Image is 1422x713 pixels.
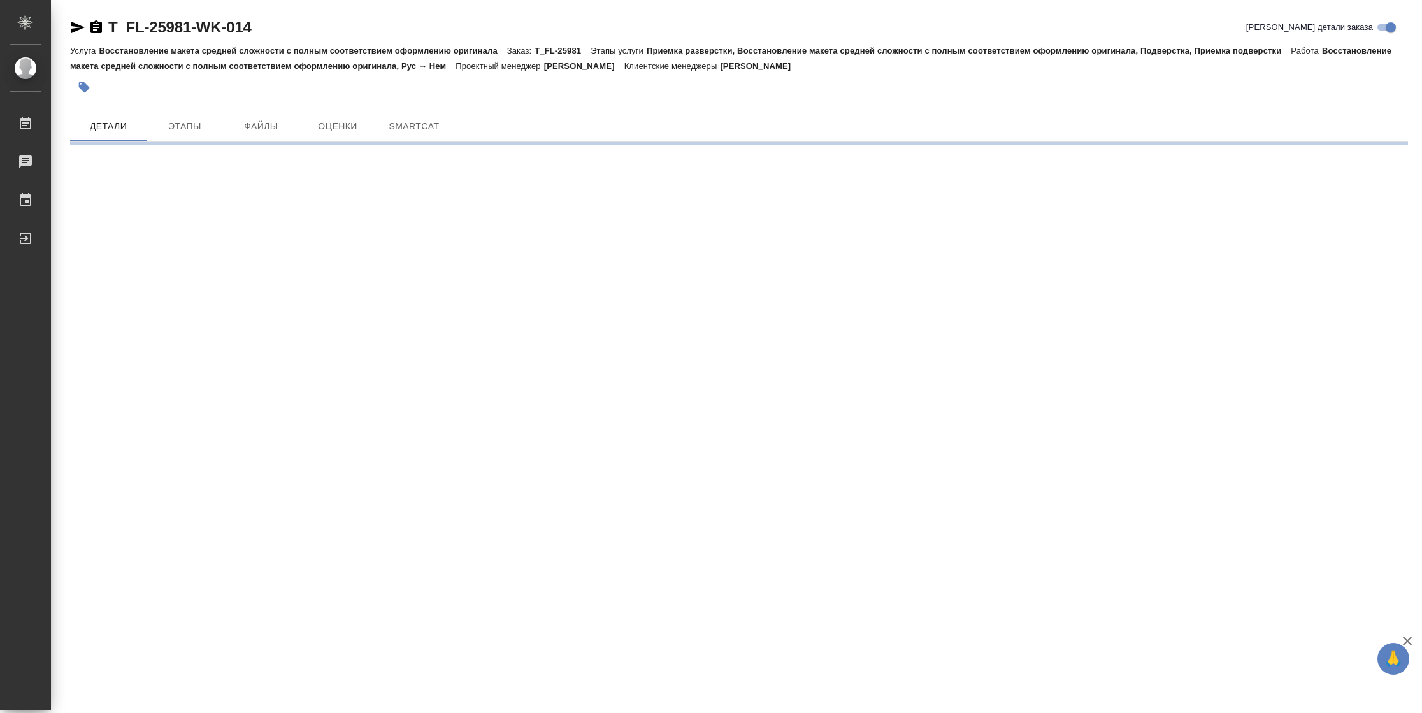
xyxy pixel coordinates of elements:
p: Этапы услуги [591,46,647,55]
button: Скопировать ссылку [89,20,104,35]
span: SmartCat [384,119,445,134]
p: [PERSON_NAME] [544,61,624,71]
span: Этапы [154,119,215,134]
button: 🙏 [1377,643,1409,675]
span: 🙏 [1382,645,1404,672]
span: Оценки [307,119,368,134]
p: T_FL-25981 [535,46,591,55]
button: Скопировать ссылку для ЯМессенджера [70,20,85,35]
p: Услуга [70,46,99,55]
span: Детали [78,119,139,134]
p: Работа [1291,46,1322,55]
p: Восстановление макета средней сложности с полным соответствием оформлению оригинала [99,46,506,55]
span: [PERSON_NAME] детали заказа [1246,21,1373,34]
p: Приемка разверстки, Восстановление макета средней сложности с полным соответствием оформлению ори... [647,46,1291,55]
button: Добавить тэг [70,73,98,101]
p: Проектный менеджер [456,61,543,71]
span: Файлы [231,119,292,134]
p: Заказ: [507,46,535,55]
p: [PERSON_NAME] [720,61,800,71]
a: T_FL-25981-WK-014 [108,18,252,36]
p: Клиентские менеджеры [624,61,721,71]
